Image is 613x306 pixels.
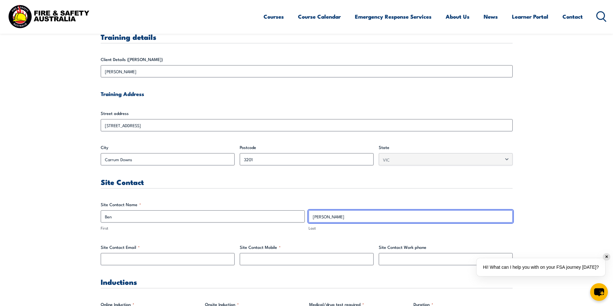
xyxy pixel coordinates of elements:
legend: Site Contact Name [101,201,141,208]
div: ✕ [603,253,610,260]
h3: Site Contact [101,178,513,186]
h4: Training Address [101,90,513,97]
label: First [101,225,305,231]
label: Street address [101,110,513,117]
h3: Training details [101,33,513,40]
label: Site Contact Work phone [379,244,513,250]
div: Hi! What can I help you with on your FSA journey [DATE]? [477,258,605,276]
label: State [379,144,513,151]
a: Course Calendar [298,8,341,25]
a: Emergency Response Services [355,8,432,25]
label: Site Contact Email [101,244,235,250]
label: Last [309,225,513,231]
label: City [101,144,235,151]
label: Postcode [240,144,374,151]
h3: Inductions [101,278,513,285]
label: Site Contact Mobile [240,244,374,250]
label: Client Details ([PERSON_NAME]) [101,56,513,63]
a: Learner Portal [512,8,548,25]
a: Courses [264,8,284,25]
a: About Us [446,8,469,25]
button: chat-button [590,283,608,301]
a: Contact [562,8,583,25]
a: News [484,8,498,25]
